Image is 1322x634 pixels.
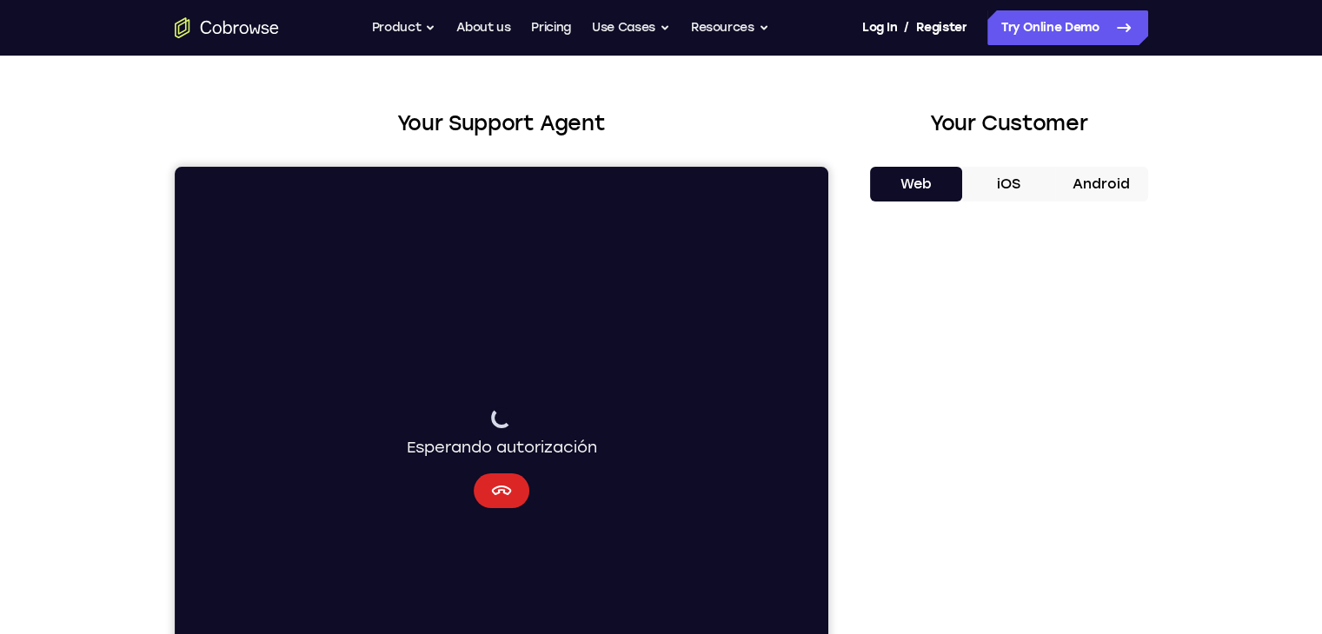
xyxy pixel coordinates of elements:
[870,167,963,201] button: Web
[175,108,828,139] h2: Your Support Agent
[592,10,670,45] button: Use Cases
[962,167,1055,201] button: iOS
[1055,167,1148,201] button: Android
[175,17,279,38] a: Go to the home page
[904,17,909,38] span: /
[862,10,897,45] a: Log In
[691,10,769,45] button: Resources
[456,10,510,45] a: About us
[870,108,1148,139] h2: Your Customer
[299,307,355,341] button: Cancelar
[531,10,571,45] a: Pricing
[232,241,422,293] div: Esperando autorización
[987,10,1148,45] a: Try Online Demo
[372,10,436,45] button: Product
[916,10,967,45] a: Register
